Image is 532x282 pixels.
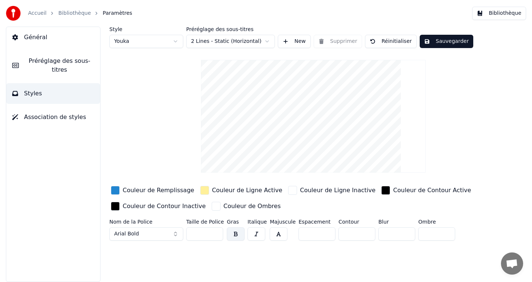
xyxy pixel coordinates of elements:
label: Espacement [299,219,335,224]
span: Paramètres [103,10,132,17]
img: youka [6,6,21,21]
label: Ombre [418,219,455,224]
label: Gras [227,219,245,224]
button: Général [6,27,100,48]
label: Contour [338,219,375,224]
button: Préréglage des sous-titres [6,51,100,80]
label: Blur [378,219,415,224]
div: Couleur de Contour Inactive [123,202,206,211]
button: Réinitialiser [365,35,417,48]
span: Préréglage des sous-titres [25,57,94,74]
span: Styles [24,89,42,98]
button: Sauvegarder [420,35,473,48]
span: Général [24,33,47,42]
div: Couleur de Ombres [224,202,281,211]
button: Association de styles [6,107,100,128]
button: New [278,35,311,48]
button: Couleur de Ligne Inactive [287,184,377,196]
div: Couleur de Contour Active [393,186,471,195]
button: Couleur de Remplissage [109,184,196,196]
label: Style [109,27,183,32]
button: Couleur de Ligne Active [199,184,284,196]
button: Couleur de Contour Inactive [109,200,207,212]
a: Accueil [28,10,47,17]
button: Couleur de Ombres [210,200,282,212]
a: Bibliothèque [58,10,91,17]
div: Ouvrir le chat [501,252,523,275]
button: Styles [6,83,100,104]
span: Association de styles [24,113,86,122]
div: Couleur de Ligne Active [212,186,282,195]
label: Majuscule [270,219,296,224]
label: Taille de Police [186,219,224,224]
div: Couleur de Remplissage [123,186,194,195]
label: Nom de la Police [109,219,183,224]
button: Couleur de Contour Active [380,184,473,196]
div: Couleur de Ligne Inactive [300,186,375,195]
label: Italique [248,219,267,224]
nav: breadcrumb [28,10,132,17]
span: Arial Bold [114,230,139,238]
label: Préréglage des sous-titres [186,27,275,32]
button: Bibliothèque [472,7,526,20]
